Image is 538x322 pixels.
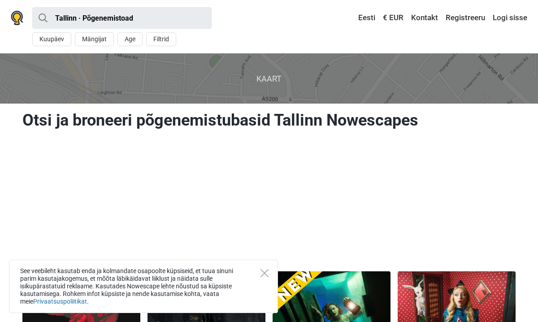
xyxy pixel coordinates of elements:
button: Close [260,269,269,277]
h1: Otsi ja broneeri põgenemistubasid Tallinn Nowescapes [22,110,516,130]
input: proovi “Tallinn” [32,7,212,29]
button: Filtrid [146,32,176,46]
img: Eesti [352,15,358,21]
img: Nowescape logo [11,11,23,25]
button: Kuupäev [32,32,71,46]
button: Mängijat [75,32,114,46]
a: Eesti [350,10,377,26]
button: Age [117,32,143,46]
iframe: Advertisement [19,141,519,267]
a: Privaatsuspoliitikat [33,298,87,305]
a: Logi sisse [490,10,527,26]
a: € EUR [381,10,406,26]
a: Registreeru [443,10,487,26]
div: See veebileht kasutab enda ja kolmandate osapoolte küpsiseid, et tuua sinuni parim kasutajakogemu... [9,260,278,313]
a: Kontakt [409,10,440,26]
